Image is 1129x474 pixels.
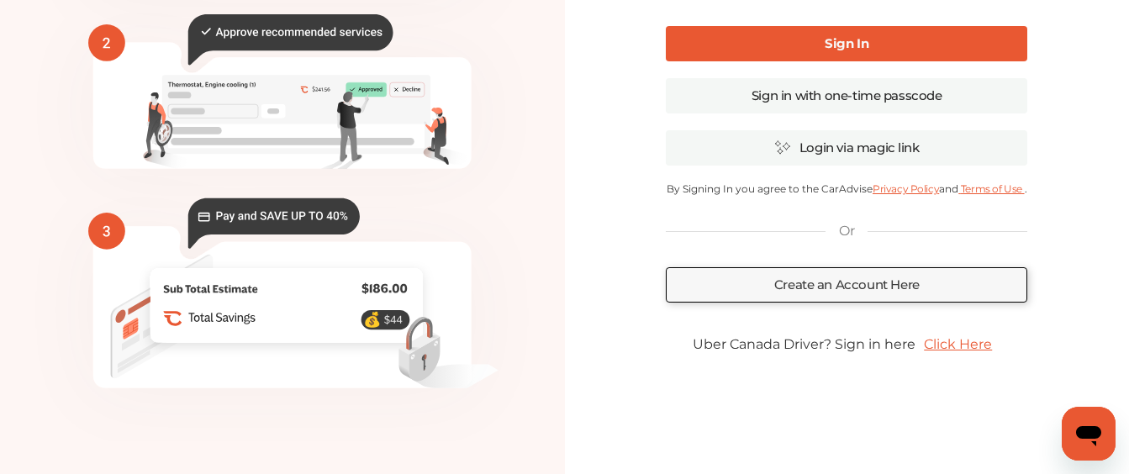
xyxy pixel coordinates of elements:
[1062,407,1116,461] iframe: Button to launch messaging window
[666,130,1027,166] a: Login via magic link
[825,35,868,51] b: Sign In
[839,222,854,240] p: Or
[693,336,915,352] span: Uber Canada Driver? Sign in here
[666,182,1027,195] p: By Signing In you agree to the CarAdvise and .
[915,328,1000,361] a: Click Here
[873,182,939,195] a: Privacy Policy
[363,312,382,329] text: 💰
[774,140,791,155] img: magic_icon.32c66aac.svg
[666,26,1027,61] a: Sign In
[666,78,1027,113] a: Sign in with one-time passcode
[958,182,1024,195] a: Terms of Use
[666,267,1027,303] a: Create an Account Here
